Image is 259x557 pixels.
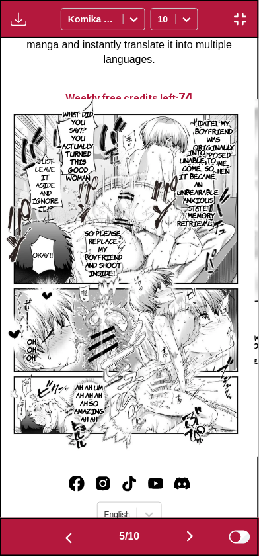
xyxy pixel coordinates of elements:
[11,11,26,27] img: Download translated images
[82,227,125,280] p: So please, replace my boyfriend and shoot inside‼
[61,531,77,547] img: Previous page
[71,381,107,426] p: Ah ah um ah ah ah ah so amazing ah ah
[30,249,56,262] p: Okay‼
[29,154,61,215] p: Just leave it aside and ignore it...!?
[119,532,139,544] span: 5 / 10
[24,335,38,364] p: Oh oh oh,
[182,529,198,545] img: Next page
[190,116,237,177] p: [DATE]... my boyfriend was originally supposed to come... but then
[59,107,96,184] p: What did you say!? You actually turned this good woman
[229,531,250,544] input: Show original
[175,146,222,230] p: into... unable to come... so it became... an unbearable anxious state （memory retrieval）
